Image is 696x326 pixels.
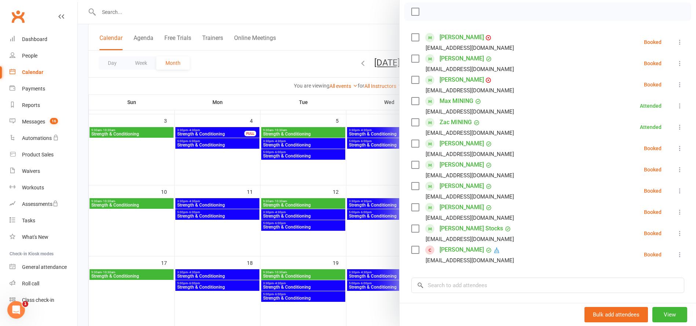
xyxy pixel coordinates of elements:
a: Max MINING [440,95,473,107]
div: Calendar [22,69,43,75]
a: Calendar [10,64,77,81]
div: Automations [22,135,52,141]
input: Search to add attendees [411,278,684,293]
a: [PERSON_NAME] [440,32,484,43]
div: Class check-in [22,297,54,303]
a: Product Sales [10,147,77,163]
div: Assessments [22,201,58,207]
a: Messages 16 [10,114,77,130]
div: Tasks [22,218,35,223]
div: [EMAIL_ADDRESS][DOMAIN_NAME] [426,107,514,116]
a: [PERSON_NAME] Stocks [440,223,503,234]
div: [EMAIL_ADDRESS][DOMAIN_NAME] [426,213,514,223]
a: [PERSON_NAME] [440,74,484,86]
div: Booked [644,82,662,87]
a: Workouts [10,179,77,196]
div: Roll call [22,281,39,286]
div: [EMAIL_ADDRESS][DOMAIN_NAME] [426,43,514,53]
iframe: Intercom live chat [7,301,25,319]
div: Attended [640,125,662,130]
a: [PERSON_NAME] [440,53,484,64]
div: Booked [644,167,662,172]
div: Product Sales [22,152,54,158]
a: Waivers [10,163,77,179]
div: Messages [22,119,45,125]
a: What's New [10,229,77,245]
a: Clubworx [9,7,27,26]
button: Bulk add attendees [584,307,648,322]
div: What's New [22,234,48,240]
div: [EMAIL_ADDRESS][DOMAIN_NAME] [426,86,514,95]
div: People [22,53,37,59]
a: Assessments [10,196,77,212]
div: Workouts [22,185,44,190]
a: Reports [10,97,77,114]
a: Automations [10,130,77,147]
a: Zac MINING [440,116,472,128]
a: [PERSON_NAME] [440,180,484,192]
div: Booked [644,252,662,257]
a: Class kiosk mode [10,292,77,308]
div: [EMAIL_ADDRESS][DOMAIN_NAME] [426,128,514,138]
a: [PERSON_NAME] [440,244,484,256]
div: [EMAIL_ADDRESS][DOMAIN_NAME] [426,64,514,74]
div: Payments [22,86,45,92]
div: Booked [644,188,662,193]
div: General attendance [22,264,67,270]
a: People [10,48,77,64]
a: Roll call [10,275,77,292]
div: Reports [22,102,40,108]
a: [PERSON_NAME] [440,138,484,149]
div: [EMAIL_ADDRESS][DOMAIN_NAME] [426,149,514,159]
div: Booked [644,210,662,215]
a: Tasks [10,212,77,229]
span: 1 [22,301,28,307]
div: Booked [644,61,662,66]
div: Booked [644,40,662,45]
a: Payments [10,81,77,97]
a: Dashboard [10,31,77,48]
span: 16 [50,118,58,124]
div: [EMAIL_ADDRESS][DOMAIN_NAME] [426,192,514,201]
div: [EMAIL_ADDRESS][DOMAIN_NAME] [426,171,514,180]
button: View [652,307,687,322]
a: [PERSON_NAME] [440,201,484,213]
div: Booked [644,231,662,236]
div: [EMAIL_ADDRESS][DOMAIN_NAME] [426,256,514,265]
div: Booked [644,146,662,151]
div: Attended [640,103,662,108]
div: Dashboard [22,36,47,42]
a: [PERSON_NAME] [440,159,484,171]
div: [EMAIL_ADDRESS][DOMAIN_NAME] [426,234,514,244]
div: Waivers [22,168,40,174]
a: General attendance kiosk mode [10,259,77,275]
